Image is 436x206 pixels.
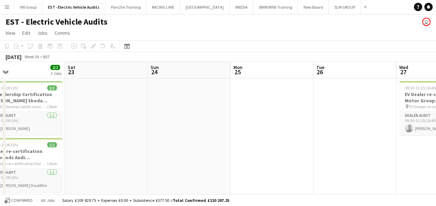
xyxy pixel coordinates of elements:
span: 24 [149,68,159,76]
button: BMW MINI Training [254,0,298,14]
span: All jobs [40,198,56,203]
button: New Board [298,0,329,14]
span: 23 [67,68,75,76]
span: Wed [399,64,408,70]
span: Comms [54,30,70,36]
app-user-avatar: Lisa Fretwell [422,18,430,26]
span: Sun [151,64,159,70]
span: Total Confirmed £110 207.25 [173,198,229,203]
div: 2 Jobs [51,71,61,76]
span: 27 [398,68,408,76]
span: 26 [315,68,324,76]
span: 1/1 [47,142,57,147]
div: BST [43,54,50,59]
a: Comms [52,28,73,37]
button: IMEDIA [230,0,254,14]
button: SLM GROUP [329,0,361,14]
button: RACING LINE [146,0,180,14]
div: Salary £109 829.75 + Expenses £0.00 + Subsistence £377.50 = [62,198,229,203]
span: Confirmed [11,198,33,203]
button: Porsche Training [105,0,146,14]
span: Edit [22,30,30,36]
span: Week 34 [23,54,40,59]
span: View [6,30,15,36]
span: 25 [232,68,242,76]
span: 2/2 [50,65,60,70]
button: VW Group [14,0,42,14]
span: 1 Role [47,104,57,109]
a: View [3,28,18,37]
h1: EST - Electric Vehicle Audits [6,17,108,27]
button: [GEOGRAPHIC_DATA] [180,0,230,14]
a: Jobs [34,28,50,37]
span: 1 Role [47,161,57,166]
span: Sat [68,64,75,70]
button: Confirmed [3,197,34,204]
span: Jobs [37,30,48,36]
a: Edit [19,28,33,37]
span: 1/1 [47,85,57,91]
button: EST - Electric Vehicle Audits [42,0,105,14]
span: Mon [233,64,242,70]
div: [DATE] [6,53,22,60]
span: Tue [316,64,324,70]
